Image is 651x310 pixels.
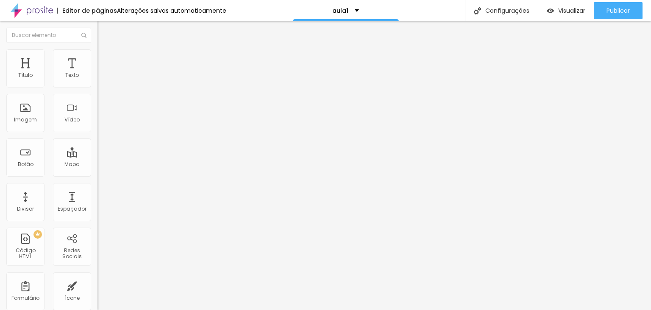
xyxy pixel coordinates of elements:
[11,295,39,301] div: Formulário
[17,206,34,212] div: Divisor
[538,2,594,19] button: Visualizar
[606,7,630,14] span: Publicar
[8,248,42,260] div: Código HTML
[57,8,117,14] div: Editor de páginas
[97,21,651,310] iframe: Editor
[65,295,80,301] div: Ícone
[474,7,481,14] img: Icone
[547,7,554,14] img: view-1.svg
[558,7,585,14] span: Visualizar
[6,28,91,43] input: Buscar elemento
[55,248,89,260] div: Redes Sociais
[594,2,643,19] button: Publicar
[81,33,86,38] img: Icone
[14,117,37,123] div: Imagem
[65,72,79,78] div: Texto
[18,161,33,167] div: Botão
[332,8,348,14] p: aula1
[64,117,80,123] div: Vídeo
[18,72,33,78] div: Título
[117,8,226,14] div: Alterações salvas automaticamente
[58,206,86,212] div: Espaçador
[64,161,80,167] div: Mapa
